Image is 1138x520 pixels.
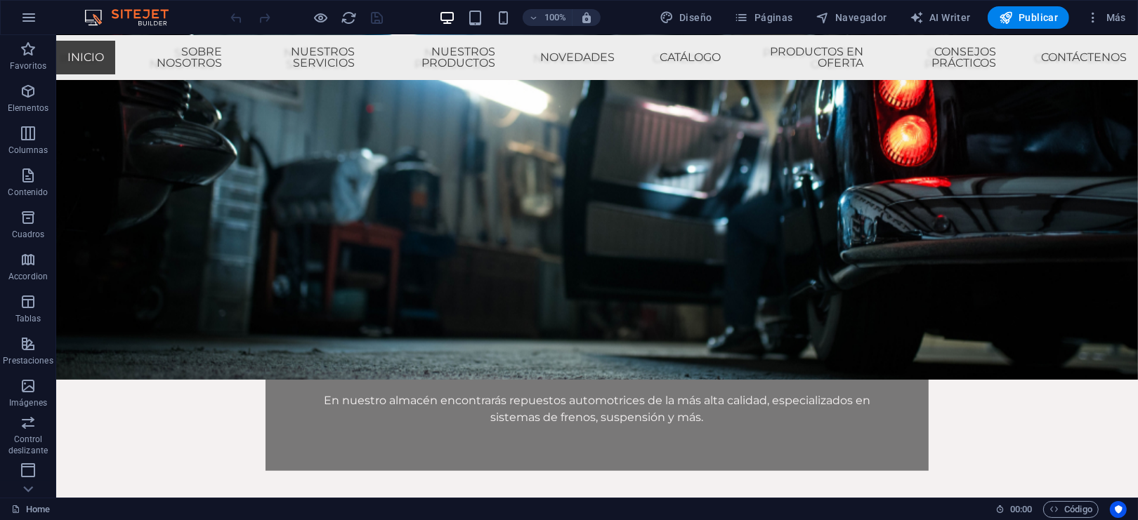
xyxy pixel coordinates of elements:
[1110,501,1127,518] button: Usercentrics
[8,271,48,282] p: Accordion
[735,11,793,25] span: Páginas
[995,501,1033,518] h6: Tiempo de la sesión
[544,9,566,26] h6: 100%
[8,187,48,198] p: Contenido
[1080,6,1132,29] button: Más
[11,501,50,518] a: Haz clic para cancelar la selección y doble clic para abrir páginas
[8,102,48,114] p: Elementos
[12,229,45,240] p: Cuadros
[10,60,46,72] p: Favoritos
[1020,504,1022,514] span: :
[654,6,718,29] button: Diseño
[810,6,893,29] button: Navegador
[341,9,358,26] button: reload
[904,6,976,29] button: AI Writer
[654,6,718,29] div: Diseño (Ctrl+Alt+Y)
[3,355,53,366] p: Prestaciones
[81,9,186,26] img: Editor Logo
[729,6,799,29] button: Páginas
[1049,501,1092,518] span: Código
[9,397,47,408] p: Imágenes
[816,11,887,25] span: Navegador
[15,313,41,324] p: Tablas
[1010,501,1032,518] span: 00 00
[523,9,573,26] button: 100%
[999,11,1059,25] span: Publicar
[1043,501,1099,518] button: Código
[341,10,358,26] i: Volver a cargar página
[1086,11,1126,25] span: Más
[8,145,48,156] p: Columnas
[660,11,712,25] span: Diseño
[910,11,971,25] span: AI Writer
[313,9,329,26] button: Haz clic para salir del modo de previsualización y seguir editando
[988,6,1070,29] button: Publicar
